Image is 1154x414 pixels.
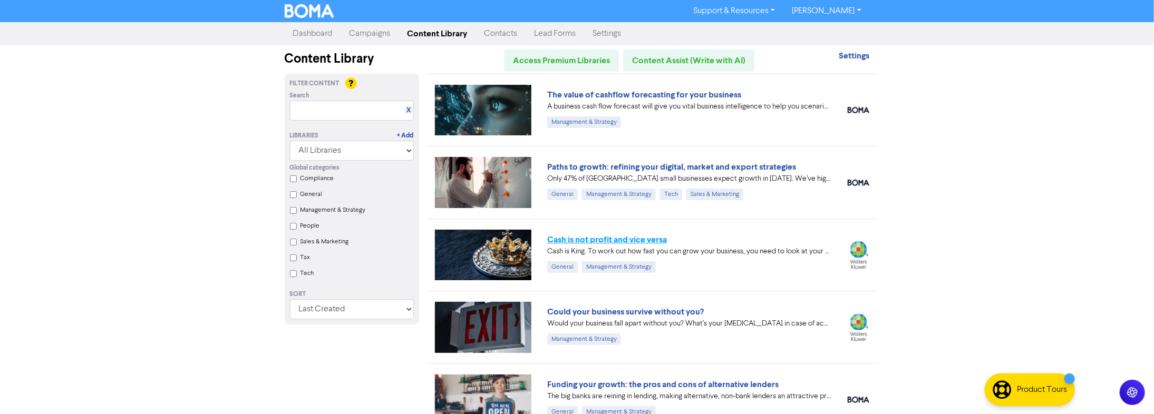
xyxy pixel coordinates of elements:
[660,189,682,200] div: Tech
[685,3,783,19] a: Support & Resources
[290,91,310,101] span: Search
[585,23,630,44] a: Settings
[476,23,526,44] a: Contacts
[341,23,399,44] a: Campaigns
[547,379,779,390] a: Funding your growth: the pros and cons of alternative lenders
[547,333,621,345] div: Management & Strategy
[839,52,869,61] a: Settings
[285,4,334,18] img: BOMA Logo
[547,307,704,317] a: Could your business survive without you?
[623,50,754,72] a: Content Assist (Write with AI)
[686,189,743,200] div: Sales & Marketing
[547,189,578,200] div: General
[1101,363,1154,414] iframe: Chat Widget
[504,50,619,72] a: Access Premium Libraries
[848,241,869,269] img: wolterskluwer
[526,23,585,44] a: Lead Forms
[547,261,578,273] div: General
[300,253,311,262] label: Tax
[582,261,656,273] div: Management & Strategy
[848,107,869,113] img: boma_accounting
[547,246,832,257] div: Cash is King. To work out how fast you can grow your business, you need to look at your projected...
[399,23,476,44] a: Content Library
[547,173,832,184] div: Only 47% of New Zealand small businesses expect growth in 2025. We’ve highlighted four key ways y...
[547,116,621,128] div: Management & Strategy
[547,318,832,329] div: Would your business fall apart without you? What’s your Plan B in case of accident, illness, or j...
[547,391,832,402] div: The big banks are reining in lending, making alternative, non-bank lenders an attractive proposit...
[290,79,414,88] div: Filter Content
[547,101,832,112] div: A business cash flow forecast will give you vital business intelligence to help you scenario-plan...
[547,162,796,172] a: Paths to growth: refining your digital, market and export strategies
[300,190,323,199] label: General
[300,237,349,247] label: Sales & Marketing
[290,131,319,141] div: Libraries
[839,51,869,61] strong: Settings
[848,397,869,403] img: boma
[300,205,366,215] label: Management & Strategy
[582,189,656,200] div: Management & Strategy
[285,50,419,68] div: Content Library
[848,313,869,341] img: wolterskluwer
[547,90,741,100] a: The value of cashflow forecasting for your business
[300,269,314,278] label: Tech
[290,163,414,173] div: Global categories
[285,23,341,44] a: Dashboard
[300,221,320,231] label: People
[290,290,414,299] div: Sort
[848,180,869,186] img: boma
[397,131,414,141] a: + Add
[300,174,334,183] label: Compliance
[783,3,869,19] a: [PERSON_NAME]
[406,106,411,114] a: X
[547,234,667,245] a: Cash is not profit and vice versa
